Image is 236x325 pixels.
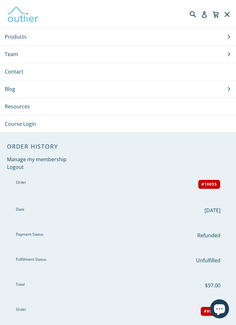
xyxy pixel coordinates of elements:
a: #9957 [200,307,220,316]
a: Manage my membership [7,156,67,163]
h2: Order History [7,143,229,150]
td: Unfulfilled [7,248,229,273]
inbox-online-store-chat: Shopify online store chat [208,299,231,320]
td: Refunded [7,223,229,248]
a: Logout [7,163,24,170]
td: [DATE] [7,198,229,223]
a: #10055 [198,180,220,189]
img: Outlier Linguistics [7,5,39,23]
td: $97.00 [7,273,229,298]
